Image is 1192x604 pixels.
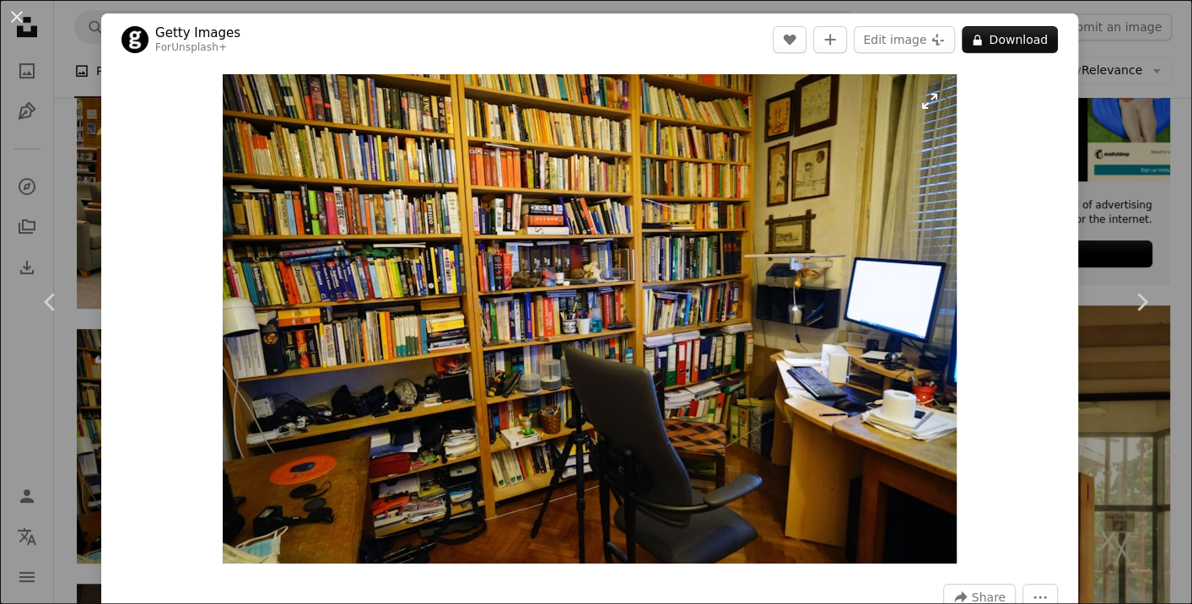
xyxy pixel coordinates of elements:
button: Like [773,26,806,53]
button: Download [962,26,1058,53]
a: Unsplash+ [171,41,227,53]
img: At home, real working corner of retired senior man, a Parkinson Disease patient who is using onli... [223,74,957,564]
a: Getty Images [155,24,240,41]
img: Go to Getty Images's profile [121,26,148,53]
a: Next [1091,221,1192,383]
button: Add to Collection [813,26,847,53]
button: Edit image [854,26,955,53]
button: Zoom in on this image [223,74,957,564]
div: For [155,41,240,55]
